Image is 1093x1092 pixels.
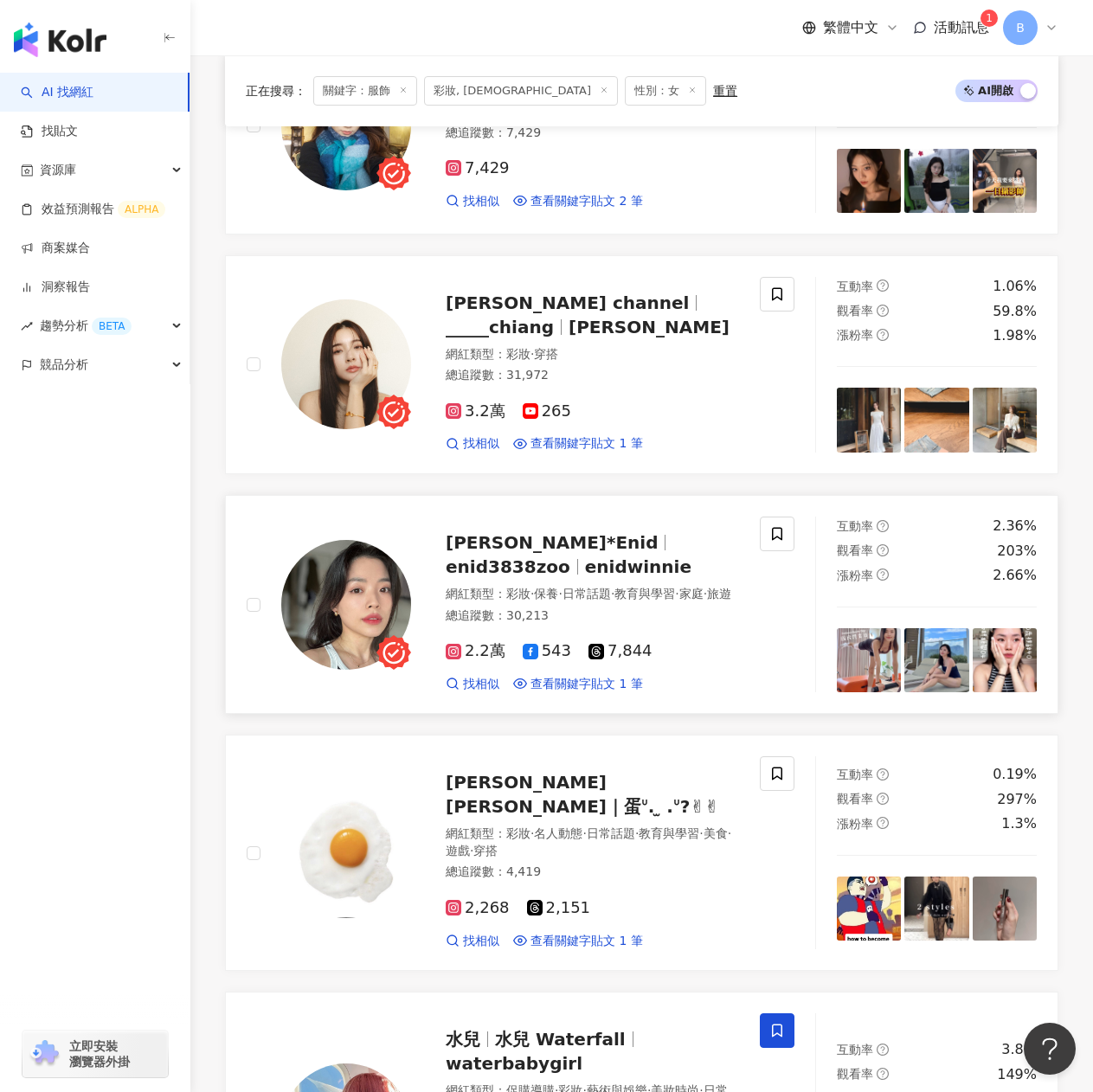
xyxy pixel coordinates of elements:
span: 日常話題 [563,587,611,601]
span: 互動率 [837,279,873,293]
span: 265 [523,402,571,421]
span: 觀看率 [837,304,873,318]
span: question-circle [877,1044,889,1056]
span: 2.2萬 [446,642,505,660]
span: 2,268 [446,899,510,917]
span: 彩妝 [506,587,530,601]
span: 水兒 Waterfall [495,1029,626,1050]
span: 互動率 [837,519,873,533]
span: · [530,587,534,601]
span: 穿搭 [473,844,498,858]
span: question-circle [877,305,889,317]
a: 洞察報告 [21,279,90,296]
div: 149% [997,1065,1037,1084]
span: 2,151 [527,899,591,917]
span: 漲粉率 [837,568,873,582]
div: 總追蹤數 ： 31,972 [446,367,739,384]
span: 旅遊 [707,587,731,601]
span: question-circle [877,1068,889,1080]
span: 保養 [534,587,558,601]
span: 家庭 [679,587,704,601]
sup: 1 [980,10,998,27]
img: logo [14,22,106,57]
span: 繁體中文 [823,18,878,37]
a: 找相似 [446,435,499,453]
span: 關鍵字：服飾 [313,76,417,106]
div: BETA [92,318,132,335]
a: 找相似 [446,676,499,693]
img: post-image [973,388,1037,452]
img: post-image [973,149,1037,213]
span: 日常話題 [587,826,635,840]
span: [PERSON_NAME] [569,317,730,337]
a: chrome extension立即安裝 瀏覽器外掛 [23,1031,168,1077]
span: question-circle [877,329,889,341]
span: _____chiang [446,317,554,337]
a: KOL Avatar[PERSON_NAME] [PERSON_NAME]｜蛋ᐡ. ̫ .ᐡ?✌︎︎︎✌︎網紅類型：彩妝·名人動態·日常話題·教育與學習·美食·遊戲·穿搭總追蹤數：4,4192,... [225,735,1058,971]
img: post-image [904,388,968,452]
span: · [470,844,473,858]
span: 觀看率 [837,543,873,557]
div: 3.8% [1001,1040,1037,1059]
span: 趨勢分析 [40,306,132,345]
a: 找相似 [446,193,499,210]
span: 活動訊息 [934,19,989,35]
span: · [728,826,731,840]
div: 0.19% [993,765,1037,784]
a: 找貼文 [21,123,78,140]
span: · [558,587,562,601]
span: question-circle [877,793,889,805]
span: 7,844 [588,642,653,660]
img: post-image [837,628,901,692]
img: post-image [904,877,968,941]
span: · [582,826,586,840]
img: KOL Avatar [281,299,411,429]
a: 查看關鍵字貼文 2 筆 [513,193,643,210]
span: rise [21,320,33,332]
span: 穿搭 [534,347,558,361]
div: 297% [997,790,1037,809]
img: post-image [904,628,968,692]
span: question-circle [877,279,889,292]
span: · [675,587,678,601]
span: 查看關鍵字貼文 1 筆 [530,676,643,693]
span: 查看關鍵字貼文 2 筆 [530,193,643,210]
span: 美食 [704,826,728,840]
span: 找相似 [463,193,499,210]
img: post-image [904,149,968,213]
span: enid3838zoo [446,556,570,577]
span: 名人動態 [534,826,582,840]
span: question-circle [877,768,889,780]
span: question-circle [877,568,889,581]
a: searchAI 找網紅 [21,84,93,101]
a: 商案媒合 [21,240,90,257]
span: 教育與學習 [614,587,675,601]
span: 彩妝 [506,347,530,361]
iframe: Help Scout Beacon - Open [1024,1023,1076,1075]
span: 觀看率 [837,792,873,806]
span: 立即安裝 瀏覽器外掛 [69,1038,130,1070]
span: 3.2萬 [446,402,505,421]
div: 總追蹤數 ： 7,429 [446,125,739,142]
span: 彩妝 [506,826,530,840]
div: 網紅類型 ： [446,586,739,603]
span: 教育與學習 [639,826,699,840]
div: 1.3% [1001,814,1037,833]
img: post-image [837,149,901,213]
span: 性別：女 [625,76,706,106]
div: 網紅類型 ： [446,346,739,363]
span: 互動率 [837,1043,873,1057]
div: 1.06% [993,277,1037,296]
span: 1 [986,12,993,24]
span: 水兒 [446,1029,480,1050]
span: · [530,347,534,361]
div: 網紅類型 ： [446,825,739,859]
span: 資源庫 [40,151,76,189]
span: 互動率 [837,768,873,781]
span: 正在搜尋 ： [246,84,306,98]
span: waterbabygirl [446,1053,582,1074]
span: [PERSON_NAME] [PERSON_NAME]｜蛋ᐡ. ̫ .ᐡ?✌︎︎︎✌︎ [446,772,719,817]
span: · [530,826,534,840]
span: 找相似 [463,933,499,950]
a: 查看關鍵字貼文 1 筆 [513,676,643,693]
